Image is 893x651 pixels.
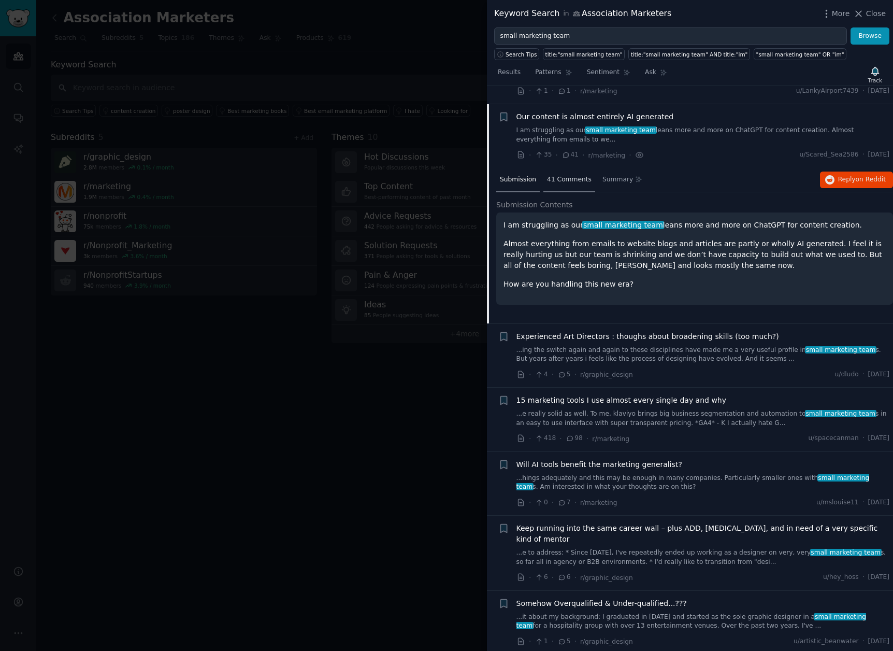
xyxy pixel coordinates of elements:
p: I am struggling as our leans more and more on ChatGPT for content creation. [503,220,886,231]
span: 1 [535,637,548,646]
span: r/marketing [580,499,617,506]
span: 6 [557,573,570,582]
span: · [529,369,531,380]
span: u/Scared_Sea2586 [800,150,859,160]
span: Reply [838,175,886,185]
span: 41 Comments [547,175,592,185]
span: r/graphic_design [580,638,633,645]
a: Our content is almost entirely AI generated [516,111,674,122]
span: 6 [535,573,548,582]
span: [DATE] [868,150,889,160]
span: Close [866,8,886,19]
a: "small marketing team" OR "im" [754,48,846,60]
a: ...it about my background: I graduated in [DATE] and started as the sole graphic designer in asma... [516,613,890,631]
span: Sentiment [587,68,620,77]
button: More [821,8,850,19]
span: 98 [566,434,583,443]
span: u/spacecanman [809,434,859,443]
a: Sentiment [583,64,634,86]
span: · [582,150,584,161]
a: I am struggling as oursmall marketing teamleans more and more on ChatGPT for content creation. Al... [516,126,890,144]
span: 41 [561,150,579,160]
span: · [629,150,631,161]
p: How are you handling this new era? [503,279,886,290]
span: · [574,369,577,380]
span: small marketing team [582,221,664,229]
span: Patterns [535,68,561,77]
span: u/hey_hoss [823,573,859,582]
span: small marketing team [805,410,876,417]
a: Results [494,64,524,86]
span: u/LankyAirport7439 [796,87,859,96]
span: · [574,572,577,583]
a: Somehow Overqualified & Under-qualified...??? [516,598,687,609]
span: · [552,636,554,647]
button: Close [853,8,886,19]
span: · [862,498,865,507]
span: [DATE] [868,434,889,443]
span: More [832,8,850,19]
span: Ask [645,68,656,77]
span: small marketing team [585,126,656,134]
span: 1 [535,87,548,96]
span: [DATE] [868,87,889,96]
span: 418 [535,434,556,443]
a: ...e really solid as well. To me, klaviyo brings big business segmentation and automation tosmall... [516,409,890,428]
a: Keep running into the same career wall – plus ADD, [MEDICAL_DATA], and in need of a very specific... [516,523,890,545]
a: title:"small marketing team" AND title:"im" [628,48,750,60]
span: [DATE] [868,637,889,646]
span: · [862,370,865,379]
button: Search Tips [494,48,539,60]
div: "small marketing team" OR "im" [756,51,844,58]
a: ...ing the switch again and again to these disciplines have made me a very useful profile insmall... [516,346,890,364]
span: · [552,572,554,583]
span: · [529,572,531,583]
div: Keyword Search Association Marketers [494,7,671,20]
div: Track [868,77,882,84]
span: small marketing team [805,346,876,353]
span: r/marketing [580,88,617,95]
a: ...e to address: * Since [DATE], I've repeatedly ended up working as a designer on very, verysmal... [516,548,890,567]
span: 7 [557,498,570,507]
span: 1 [557,87,570,96]
span: Results [498,68,521,77]
span: r/graphic_design [580,371,633,378]
span: Summary [602,175,633,185]
span: 4 [535,370,548,379]
span: · [862,573,865,582]
span: · [574,86,577,96]
span: r/graphic_design [580,574,633,582]
a: ...hings adequately and this may be enough in many companies. Particularly smaller ones withsmall... [516,474,890,492]
a: Patterns [531,64,575,86]
span: · [552,497,554,508]
span: · [559,433,561,444]
span: · [574,497,577,508]
span: · [862,150,865,160]
button: Replyon Reddit [820,172,893,188]
span: · [529,497,531,508]
div: title:"small marketing team" [545,51,623,58]
a: 15 marketing tools I use almost every single day and why [516,395,727,406]
span: · [574,636,577,647]
span: 0 [535,498,548,507]
a: Will AI tools benefit the marketing generalist? [516,459,682,470]
span: · [862,434,865,443]
span: · [529,636,531,647]
input: Try a keyword related to your business [494,27,847,45]
span: on Reddit [856,176,886,183]
span: in [563,9,569,19]
span: 5 [557,637,570,646]
a: Experienced Art Directors : thoughs about broadening skills (too much?) [516,331,779,342]
span: · [556,150,558,161]
span: Submission [500,175,536,185]
span: [DATE] [868,370,889,379]
a: title:"small marketing team" [543,48,625,60]
span: r/marketing [592,435,629,443]
span: u/mslouise11 [816,498,859,507]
